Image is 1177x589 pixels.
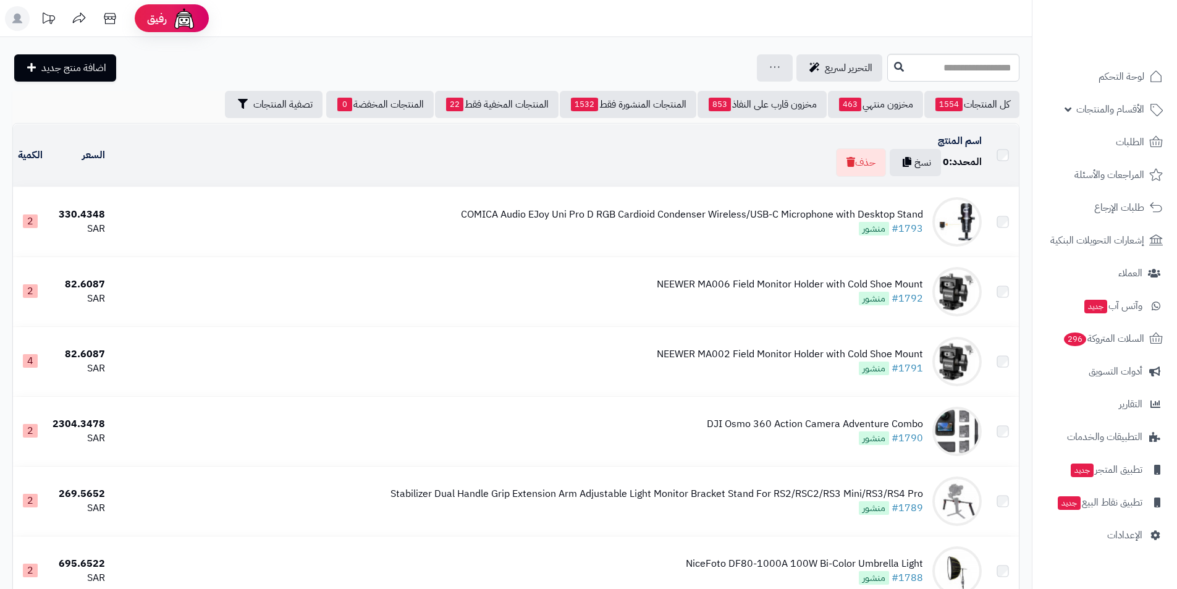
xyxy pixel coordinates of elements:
span: منشور [859,362,889,375]
span: 0 [337,98,352,111]
a: المنتجات المخفية فقط22 [435,91,559,118]
a: مخزون قارب على النفاذ853 [698,91,827,118]
a: الطلبات [1040,127,1170,157]
span: منشور [859,222,889,235]
div: Stabilizer Dual Handle Grip Extension Arm Adjustable Light Monitor Bracket Stand For RS2/RSC2/RS3... [390,487,923,501]
span: 4 [23,354,38,368]
span: الأقسام والمنتجات [1076,101,1144,118]
span: وآتس آب [1083,297,1142,315]
a: المنتجات المنشورة فقط1532 [560,91,696,118]
span: 2 [23,564,38,577]
span: منشور [859,431,889,445]
span: تطبيق المتجر [1069,461,1142,478]
div: NEEWER MA002 Field Monitor Holder with Cold Shoe Mount [657,347,923,362]
img: logo-2.png [1093,35,1165,61]
span: الإعدادات [1107,527,1142,544]
div: NEEWER MA006 Field Monitor Holder with Cold Shoe Mount [657,278,923,292]
span: منشور [859,292,889,305]
a: التطبيقات والخدمات [1040,422,1170,452]
a: تطبيق المتجرجديد [1040,455,1170,485]
a: #1793 [892,221,923,236]
img: Stabilizer Dual Handle Grip Extension Arm Adjustable Light Monitor Bracket Stand For RS2/RSC2/RS3... [932,477,982,526]
div: 269.5652 [53,487,105,501]
span: 853 [709,98,731,111]
a: تحديثات المنصة [33,6,64,34]
img: COMICA Audio EJoy Uni Pro D RGB Cardioid Condenser Wireless/USB-C Microphone with Desktop Stand [932,197,982,247]
a: لوحة التحكم [1040,62,1170,91]
span: الطلبات [1116,133,1144,151]
a: مخزون منتهي463 [828,91,923,118]
div: NiceFoto DF80-1000A 100W Bi-Color Umbrella Light [686,557,923,571]
a: التحرير لسريع [796,54,882,82]
a: وآتس آبجديد [1040,291,1170,321]
a: أدوات التسويق [1040,357,1170,386]
span: السلات المتروكة [1063,330,1144,347]
a: العملاء [1040,258,1170,288]
div: COMICA Audio EJoy Uni Pro D RGB Cardioid Condenser Wireless/USB-C Microphone with Desktop Stand [461,208,923,222]
a: الإعدادات [1040,520,1170,550]
div: 82.6087 [53,347,105,362]
span: جديد [1058,496,1081,510]
span: 0 [943,155,949,169]
a: الكمية [18,148,43,163]
span: اضافة منتج جديد [41,61,106,75]
a: #1788 [892,570,923,585]
a: السلات المتروكة296 [1040,324,1170,354]
span: 296 [1064,333,1086,346]
a: طلبات الإرجاع [1040,193,1170,222]
span: التحرير لسريع [825,61,872,75]
a: اضافة منتج جديد [14,54,116,82]
a: إشعارات التحويلات البنكية [1040,226,1170,255]
span: لوحة التحكم [1099,68,1144,85]
button: نسخ [890,149,941,176]
a: السعر [82,148,105,163]
span: 2 [23,494,38,507]
span: إشعارات التحويلات البنكية [1050,232,1144,249]
span: التقارير [1119,396,1142,413]
span: طلبات الإرجاع [1094,199,1144,216]
span: 2 [23,214,38,228]
span: 2 [23,284,38,298]
a: التقارير [1040,389,1170,419]
span: 1554 [935,98,963,111]
a: المنتجات المخفضة0 [326,91,434,118]
div: SAR [53,222,105,236]
div: 330.4348 [53,208,105,222]
div: 82.6087 [53,278,105,292]
div: SAR [53,571,105,585]
span: تطبيق نقاط البيع [1057,494,1142,511]
a: #1792 [892,291,923,306]
img: NEEWER MA002 Field Monitor Holder with Cold Shoe Mount [932,337,982,386]
span: المراجعات والأسئلة [1074,166,1144,184]
span: 1532 [571,98,598,111]
span: رفيق [147,11,167,26]
a: #1789 [892,501,923,515]
div: 2304.3478 [53,417,105,431]
a: #1790 [892,431,923,446]
img: DJI Osmo 360 Action Camera Adventure Combo [932,407,982,456]
div: DJI Osmo 360 Action Camera Adventure Combo [707,417,923,431]
button: تصفية المنتجات [225,91,323,118]
button: حذف [836,148,886,177]
span: تصفية المنتجات [253,97,313,112]
div: SAR [53,501,105,515]
span: منشور [859,571,889,585]
span: 22 [446,98,463,111]
a: #1791 [892,361,923,376]
div: المحدد: [943,155,982,169]
span: جديد [1084,300,1107,313]
span: منشور [859,501,889,515]
span: العملاء [1118,265,1142,282]
a: كل المنتجات1554 [924,91,1019,118]
span: التطبيقات والخدمات [1067,428,1142,446]
div: SAR [53,431,105,446]
img: ai-face.png [172,6,196,31]
img: NEEWER MA006 Field Monitor Holder with Cold Shoe Mount [932,267,982,316]
a: تطبيق نقاط البيعجديد [1040,488,1170,517]
a: اسم المنتج [938,133,982,148]
span: 2 [23,424,38,438]
span: 463 [839,98,861,111]
div: SAR [53,292,105,306]
a: المراجعات والأسئلة [1040,160,1170,190]
span: جديد [1071,464,1094,477]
